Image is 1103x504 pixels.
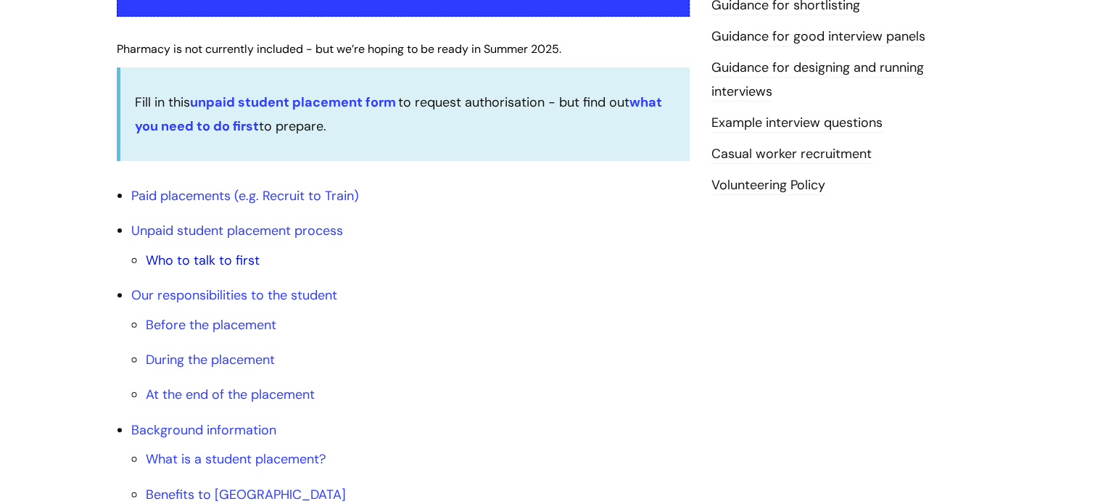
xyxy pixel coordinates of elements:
a: Guidance for good interview panels [711,28,925,46]
a: Who to talk to first [146,252,260,269]
a: Casual worker recruitment [711,145,872,164]
a: What is a student placement? [146,450,326,468]
a: Background information [131,421,276,439]
a: Guidance for designing and running interviews [711,59,924,101]
a: During the placement [146,351,275,368]
span: Pharmacy is not currently included - but we’re hoping to be ready in Summer 2025. [117,41,561,57]
p: Fill in this to request authorisation - but find out to prepare. [135,91,675,138]
a: Volunteering Policy [711,176,825,195]
a: Unpaid student placement process [131,222,343,239]
a: Our responsibilities to the student [131,286,337,304]
a: Example interview questions [711,114,883,133]
a: Before the placement [146,316,276,334]
a: what you need to do first [135,94,663,134]
a: unpaid student placement form [190,94,396,111]
a: Paid placements (e.g. Recruit to Train) [131,187,359,205]
a: At the end of the placement [146,386,315,403]
a: Benefits to [GEOGRAPHIC_DATA] [146,486,346,503]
